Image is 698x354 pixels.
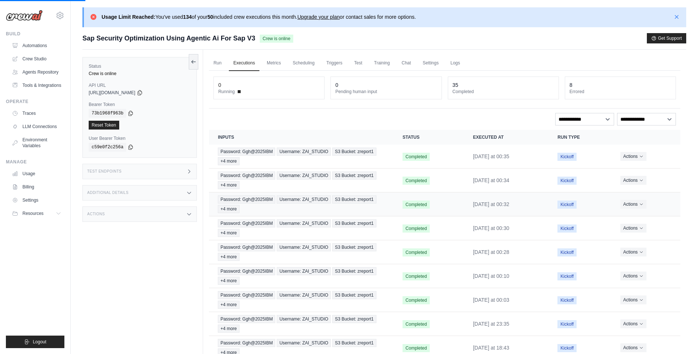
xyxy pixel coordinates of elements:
a: Reset Token [89,121,119,130]
div: Manage [6,159,64,165]
span: Completed [403,272,430,280]
span: S3 Bucket: zreport1 [332,291,376,299]
button: Actions for execution [620,248,646,256]
time: October 6, 2025 at 00:30 IST [473,225,509,231]
th: Inputs [209,130,394,145]
h3: Additional Details [87,191,128,195]
span: Kickoff [557,296,577,304]
span: S3 Bucket: zreport1 [332,315,376,323]
a: Test [350,56,367,71]
span: S3 Bucket: zreport1 [332,219,376,227]
span: Sap Security Optimization Using Agentic Ai For Sap V3 [82,33,255,43]
th: Executed at [464,130,549,145]
span: +4 more [218,325,239,333]
span: Username: ZAI_STUDIO [277,219,331,227]
span: S3 Bucket: zreport1 [332,339,376,347]
button: Actions for execution [620,224,646,233]
span: Username: ZAI_STUDIO [277,195,331,203]
div: Crew is online [89,71,191,77]
div: 35 [453,81,458,89]
span: [URL][DOMAIN_NAME] [89,90,135,96]
span: Password: Ggh@2025IBM [218,315,275,323]
button: Actions for execution [620,343,646,352]
span: Kickoff [557,177,577,185]
a: Billing [9,181,64,193]
span: Completed [403,201,430,209]
a: Automations [9,40,64,52]
span: Password: Ggh@2025IBM [218,267,275,275]
button: Actions for execution [620,200,646,209]
div: 0 [218,81,221,89]
a: Upgrade your plan [297,14,340,20]
a: Agents Repository [9,66,64,78]
button: Logout [6,336,64,348]
a: LLM Connections [9,121,64,132]
span: Crew is online [260,35,293,43]
span: Password: Ggh@2025IBM [218,291,275,299]
time: October 6, 2025 at 00:28 IST [473,249,509,255]
span: S3 Bucket: zreport1 [332,148,376,156]
button: Actions for execution [620,319,646,328]
time: October 6, 2025 at 00:32 IST [473,201,509,207]
span: Username: ZAI_STUDIO [277,243,331,251]
span: Username: ZAI_STUDIO [277,267,331,275]
a: Environment Variables [9,134,64,152]
a: Run [209,56,226,71]
a: Chat [397,56,415,71]
span: Kickoff [557,153,577,161]
span: S3 Bucket: zreport1 [332,195,376,203]
div: Build [6,31,64,37]
span: Password: Ggh@2025IBM [218,171,275,180]
span: Kickoff [557,320,577,328]
a: Executions [229,56,259,71]
button: Resources [9,208,64,219]
a: Settings [9,194,64,206]
dt: Errored [570,89,671,95]
a: Metrics [262,56,286,71]
button: Actions for execution [620,295,646,304]
span: +4 more [218,229,239,237]
a: Traces [9,107,64,119]
span: Password: Ggh@2025IBM [218,243,275,251]
span: S3 Bucket: zreport1 [332,243,376,251]
span: Completed [403,153,430,161]
dt: Pending human input [335,89,437,95]
span: Username: ZAI_STUDIO [277,291,331,299]
span: Kickoff [557,224,577,233]
span: +4 more [218,277,239,285]
a: Usage [9,168,64,180]
strong: Usage Limit Reached: [102,14,155,20]
h3: Test Endpoints [87,169,122,174]
code: c59e0f2c256a [89,143,126,152]
time: October 5, 2025 at 18:43 IST [473,345,509,351]
p: You've used of your included crew executions this month. or contact sales for more options. [102,13,416,21]
span: +4 more [218,253,239,261]
a: Training [370,56,394,71]
label: Status [89,63,191,69]
a: Settings [418,56,443,71]
div: 0 [335,81,338,89]
span: +4 more [218,301,239,309]
span: Running [218,89,235,95]
a: Logs [446,56,464,71]
span: Password: Ggh@2025IBM [218,219,275,227]
time: October 6, 2025 at 00:03 IST [473,297,509,303]
span: Completed [403,320,430,328]
span: Username: ZAI_STUDIO [277,171,331,180]
a: View execution details for Password [218,243,385,261]
img: Logo [6,10,43,21]
label: User Bearer Token [89,135,191,141]
th: Status [394,130,464,145]
a: Tools & Integrations [9,79,64,91]
span: Completed [403,177,430,185]
a: Crew Studio [9,53,64,65]
span: S3 Bucket: zreport1 [332,171,376,180]
button: Actions for execution [620,272,646,280]
strong: 134 [183,14,192,20]
button: Actions for execution [620,176,646,185]
span: S3 Bucket: zreport1 [332,267,376,275]
label: Bearer Token [89,102,191,107]
div: Operate [6,99,64,105]
iframe: Chat Widget [661,319,698,354]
